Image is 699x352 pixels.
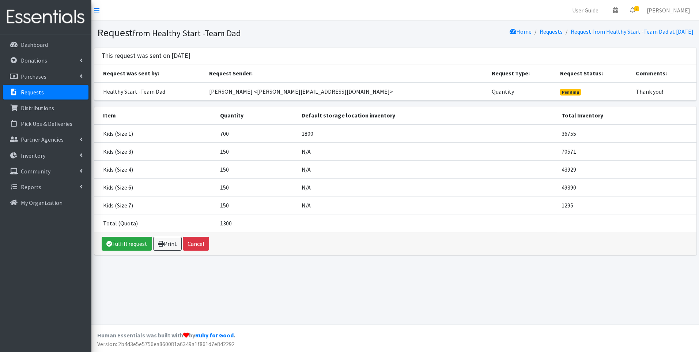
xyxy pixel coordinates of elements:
button: Cancel [183,237,209,251]
a: Dashboard [3,37,88,52]
p: Purchases [21,73,46,80]
a: Inventory [3,148,88,163]
th: Request was sent by: [94,64,205,82]
span: Pending [560,89,581,96]
td: 150 [216,160,297,178]
a: My Organization [3,195,88,210]
p: Donations [21,57,47,64]
small: from Healthy Start -Team Dad [133,28,241,38]
td: 49390 [557,178,696,196]
a: Requests [540,28,563,35]
a: Purchases [3,69,88,84]
p: Distributions [21,104,54,112]
a: User Guide [566,3,604,18]
h1: Request [97,26,393,39]
td: N/A [297,142,557,160]
th: Request Type: [487,64,556,82]
td: Total (Quota) [94,214,216,232]
th: Comments: [631,64,696,82]
a: Fulfill request [102,237,152,251]
td: 150 [216,142,297,160]
th: Request Sender: [205,64,487,82]
a: Print [153,237,182,251]
a: [PERSON_NAME] [641,3,696,18]
td: 1300 [216,214,297,232]
td: Quantity [487,82,556,101]
a: Request from Healthy Start -Team Dad at [DATE] [571,28,694,35]
td: Kids (Size 1) [94,124,216,143]
td: N/A [297,196,557,214]
td: Kids (Size 7) [94,196,216,214]
th: Request Status: [556,64,631,82]
td: 1295 [557,196,696,214]
a: Ruby for Good [195,332,234,339]
p: Requests [21,89,44,96]
p: Reports [21,183,41,191]
strong: Human Essentials was built with by . [97,332,235,339]
td: Thank you! [631,82,696,101]
a: Pick Ups & Deliveries [3,116,88,131]
th: Default storage location inventory [297,106,557,124]
p: Community [21,168,50,175]
a: Donations [3,53,88,68]
p: Pick Ups & Deliveries [21,120,72,127]
td: [PERSON_NAME] <[PERSON_NAME][EMAIL_ADDRESS][DOMAIN_NAME]> [205,82,487,101]
a: Distributions [3,101,88,115]
td: Healthy Start -Team Dad [94,82,205,101]
p: Inventory [21,152,45,159]
th: Quantity [216,106,297,124]
span: 6 [634,6,639,11]
a: Reports [3,180,88,194]
p: Partner Agencies [21,136,64,143]
a: Partner Agencies [3,132,88,147]
a: Community [3,164,88,179]
td: N/A [297,160,557,178]
td: Kids (Size 6) [94,178,216,196]
td: 70571 [557,142,696,160]
td: 1800 [297,124,557,143]
td: Kids (Size 4) [94,160,216,178]
td: 150 [216,178,297,196]
th: Item [94,106,216,124]
td: 36755 [557,124,696,143]
td: 43929 [557,160,696,178]
span: Version: 2b4d3e5e5756ea860081a6349a1f861d7e842292 [97,340,235,348]
p: Dashboard [21,41,48,48]
h3: This request was sent on [DATE] [102,52,190,60]
img: HumanEssentials [3,5,88,29]
a: 6 [624,3,641,18]
a: Home [510,28,532,35]
td: 150 [216,196,297,214]
td: 700 [216,124,297,143]
td: Kids (Size 3) [94,142,216,160]
a: Requests [3,85,88,100]
p: My Organization [21,199,63,206]
td: N/A [297,178,557,196]
th: Total Inventory [557,106,696,124]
